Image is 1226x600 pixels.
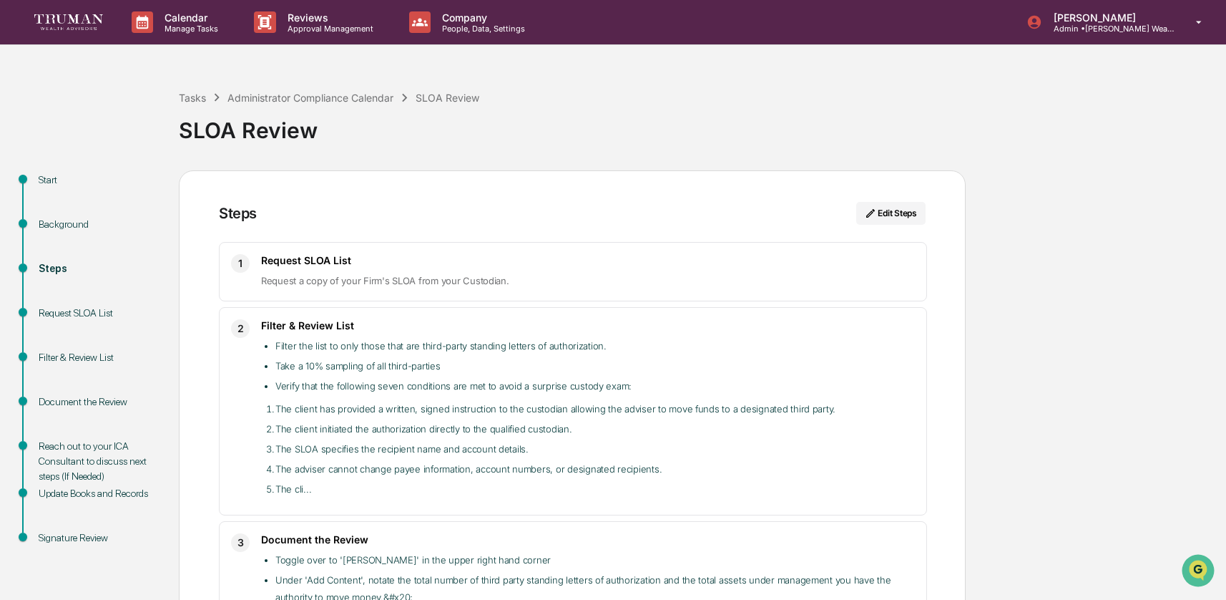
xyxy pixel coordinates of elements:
[275,440,915,458] li: The SLOA specifies the recipient name and account details.
[237,320,244,337] span: 2
[39,261,156,276] div: Steps
[275,357,915,374] li: Take a 10% sampling of all third-parties
[219,205,257,222] div: Steps
[261,254,915,266] h3: Request SLOA List
[261,275,509,286] span: Request a copy of your Firm's SLOA from your Custodian.
[227,92,393,104] div: Administrator Compliance Calendar
[49,124,181,135] div: We're available if you need us!
[118,180,177,195] span: Attestations
[39,173,156,188] div: Start
[275,377,915,395] li: Verify that the following seven conditions are met to avoid a surprise custody exam:
[179,106,1219,143] div: SLOA Review
[275,400,915,417] li: The client has provided a written, signed instruction to the custodian allowing the adviser to mo...
[243,114,260,131] button: Start new chat
[39,531,156,546] div: Signature Review
[153,24,225,34] p: Manage Tasks
[39,486,156,501] div: Update Books and Records
[98,175,183,200] a: 🗄️Attestations
[1042,11,1175,24] p: [PERSON_NAME]
[276,24,381,34] p: Approval Management
[179,92,206,104] div: Tasks
[153,11,225,24] p: Calendar
[9,202,96,228] a: 🔎Data Lookup
[39,395,156,410] div: Document the Review
[34,14,103,29] img: logo
[14,209,26,221] div: 🔎
[142,243,173,253] span: Pylon
[14,30,260,53] p: How can we help?
[14,110,40,135] img: 1746055101610-c473b297-6a78-478c-a979-82029cc54cd1
[39,217,156,232] div: Background
[238,255,242,272] span: 1
[275,420,915,437] li: The client initiated the authorization directly to the qualified custodian.
[39,306,156,321] div: Request SLOA List
[49,110,235,124] div: Start new chat
[431,24,532,34] p: People, Data, Settings
[14,182,26,193] div: 🖐️
[275,337,915,354] li: Filter the list to only those that are third-party standing letters of authorization.
[237,534,244,551] span: 3
[29,180,92,195] span: Preclearance
[1042,24,1175,34] p: Admin • [PERSON_NAME] Wealth
[1180,553,1219,591] iframe: Open customer support
[29,208,90,222] span: Data Lookup
[275,551,915,568] li: Toggle over to '[PERSON_NAME]' in the upper right hand corner
[39,439,156,484] div: Reach out to your ICA Consultant to discuss next steps (If Needed)
[104,182,115,193] div: 🗄️
[9,175,98,200] a: 🖐️Preclearance
[261,533,915,546] h3: Document the Review
[276,11,381,24] p: Reviews
[261,319,915,332] h3: Filter & Review List
[431,11,532,24] p: Company
[856,202,926,225] button: Edit Steps
[416,92,479,104] div: SLOA Review
[101,242,173,253] a: Powered byPylon
[275,480,915,498] li: The cli...
[39,350,156,365] div: Filter & Review List
[275,460,915,478] li: The adviser cannot change payee information, account numbers, or designated recipients.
